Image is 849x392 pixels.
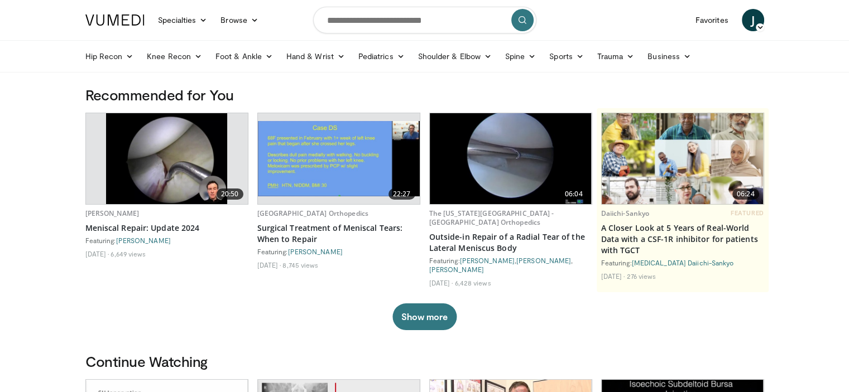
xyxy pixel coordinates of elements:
a: J [742,9,764,31]
span: 22:27 [388,188,415,200]
a: 06:24 [602,113,764,204]
span: 06:24 [732,188,759,200]
div: Featuring: , , [429,256,592,274]
a: 06:04 [430,113,592,204]
li: [DATE] [429,278,453,287]
span: FEATURED [731,209,764,217]
li: [DATE] [257,260,281,269]
div: Featuring: [85,236,248,245]
a: Daiichi-Sankyo [601,209,650,218]
a: [PERSON_NAME] [288,248,343,255]
li: [DATE] [85,249,109,258]
img: VuMedi Logo [85,14,145,26]
span: 06:04 [560,188,587,200]
h3: Recommended for You [85,86,764,104]
a: Knee Recon [140,45,209,67]
li: 276 views [626,272,656,280]
button: Show more [392,303,457,330]
a: Meniscal Repair: Update 2024 [85,222,248,234]
a: Hand & Wrist [280,45,352,67]
div: Featuring: [601,258,764,267]
a: The [US_STATE][GEOGRAPHIC_DATA] - [GEOGRAPHIC_DATA] Orthopedics [429,209,554,227]
a: Hip Recon [79,45,141,67]
a: A Closer Look at 5 Years of Real-World Data with a CSF-1R inhibitor for patients with TGCT [601,222,764,256]
li: [DATE] [601,272,625,280]
img: 5c50dd53-e53b-454a-87a4-92858b63ad6f.620x360_q85_upscale.jpg [430,113,592,204]
a: Foot & Ankle [209,45,280,67]
a: Pediatrics [352,45,411,67]
a: [PERSON_NAME] [116,236,171,244]
li: 6,428 views [454,278,491,287]
a: Surgical Treatment of Meniscal Tears: When to Repair [257,222,420,245]
a: [PERSON_NAME] [460,257,515,264]
a: [GEOGRAPHIC_DATA] Orthopedics [257,209,368,218]
a: 22:27 [258,113,420,204]
a: Shoulder & Elbow [411,45,498,67]
img: 73f26c0b-5ccf-44fc-8ea3-fdebfe20c8f0.620x360_q85_upscale.jpg [258,121,420,196]
a: Sports [543,45,591,67]
img: 106a3a39-ec7f-4e65-a126-9a23cf1eacd5.620x360_q85_upscale.jpg [106,113,228,204]
input: Search topics, interventions [313,7,536,33]
li: 8,745 views [282,260,318,269]
h3: Continue Watching [85,352,764,370]
a: Business [641,45,698,67]
a: [PERSON_NAME] [429,265,484,273]
li: 6,649 views [111,249,146,258]
img: 93c22cae-14d1-47f0-9e4a-a244e824b022.png.620x360_q85_upscale.jpg [602,113,764,204]
div: Featuring: [257,247,420,256]
a: Trauma [591,45,641,67]
a: Spine [498,45,543,67]
a: Outside-in Repair of a Radial Tear of the Lateral Meniscus Body [429,231,592,254]
a: [MEDICAL_DATA] Daiichi-Sankyo [632,259,734,267]
a: 20:50 [86,113,248,204]
a: [PERSON_NAME] [516,257,571,264]
a: Browse [214,9,265,31]
a: Favorites [689,9,735,31]
a: [PERSON_NAME] [85,209,140,218]
span: 20:50 [217,188,243,200]
a: Specialties [151,9,214,31]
